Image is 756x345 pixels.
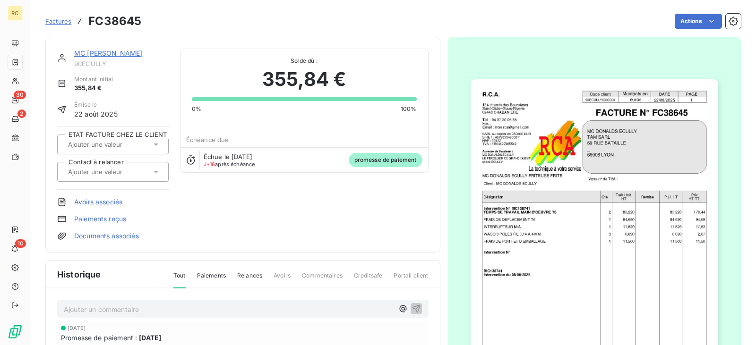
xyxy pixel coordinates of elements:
span: 2 [17,109,26,118]
span: [DATE] [139,333,161,343]
a: Documents associés [74,231,139,241]
span: 30 [14,91,26,99]
span: Échue le [DATE] [204,153,252,160]
button: Actions [675,14,722,29]
span: promesse de paiement [349,153,422,167]
span: Historique [57,268,101,281]
span: Montant initial [74,75,113,84]
span: 355,84 € [262,65,346,93]
span: Relances [237,271,262,287]
input: Ajouter une valeur [67,140,162,149]
span: 355,84 € [74,84,113,93]
span: Creditsafe [354,271,383,287]
h3: FC38645 [88,13,141,30]
span: J+16 [204,161,215,168]
a: Factures [45,17,71,26]
input: Ajouter une valeur [67,168,162,176]
span: Échéance due [186,136,229,143]
span: [DATE] [68,325,86,331]
span: Factures [45,17,71,25]
span: Tout [173,271,186,288]
span: Paiements [197,271,226,287]
span: Avoirs [274,271,291,287]
span: 22 août 2025 [74,109,118,119]
iframe: Intercom live chat [724,313,747,336]
a: Paiements reçus [74,214,126,224]
span: après échéance [204,161,255,167]
a: MC [PERSON_NAME] [74,49,142,57]
span: 100% [401,105,417,113]
span: 90ECULLY [74,60,169,67]
img: Logo LeanPay [8,324,23,339]
a: Avoirs associés [74,197,122,207]
span: 0% [192,105,201,113]
span: Promesse de paiement : [61,333,137,343]
div: RC [8,6,23,21]
span: Solde dû : [192,57,417,65]
span: Émise le [74,101,118,109]
span: Portail client [394,271,428,287]
span: Commentaires [302,271,343,287]
span: 10 [15,239,26,248]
